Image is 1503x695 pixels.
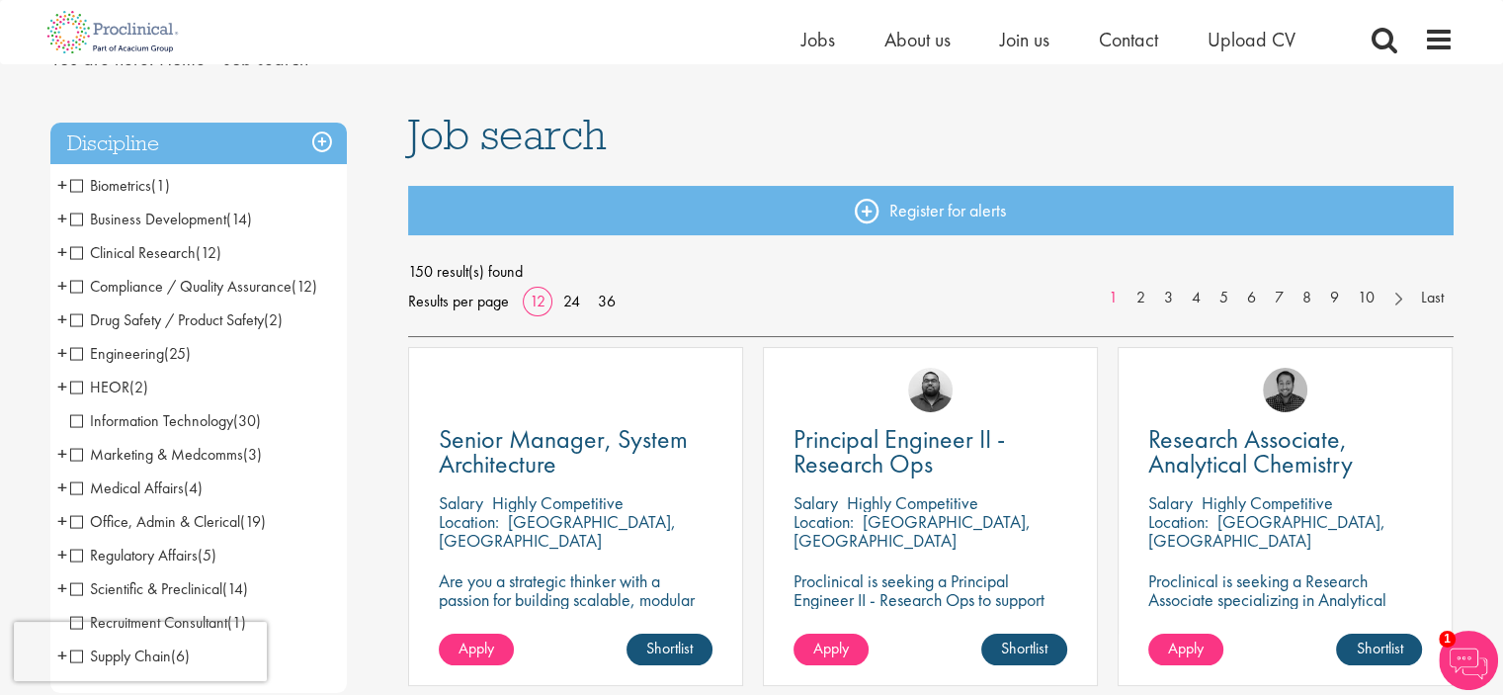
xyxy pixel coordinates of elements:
span: (1) [227,612,246,633]
a: Shortlist [626,634,712,665]
a: Upload CV [1208,27,1295,52]
span: Clinical Research [70,242,196,263]
span: Apply [1168,638,1204,658]
span: + [57,372,67,401]
span: Salary [1148,491,1193,514]
span: Engineering [70,343,164,364]
span: Scientific & Preclinical [70,578,248,599]
span: Recruitment Consultant [70,612,227,633]
span: (14) [226,209,252,229]
span: Location: [1148,510,1209,533]
span: Senior Manager, System Architecture [439,422,688,480]
a: 9 [1320,287,1349,309]
span: Engineering [70,343,191,364]
span: + [57,170,67,200]
span: + [57,540,67,569]
span: Biometrics [70,175,170,196]
iframe: reCAPTCHA [14,622,267,681]
span: Jobs [801,27,835,52]
p: [GEOGRAPHIC_DATA], [GEOGRAPHIC_DATA] [439,510,676,552]
span: Regulatory Affairs [70,545,198,565]
p: [GEOGRAPHIC_DATA], [GEOGRAPHIC_DATA] [1148,510,1385,552]
a: 5 [1210,287,1238,309]
p: Highly Competitive [1202,491,1333,514]
p: Proclinical is seeking a Research Associate specializing in Analytical Chemistry for a contract r... [1148,571,1422,665]
span: Research Associate, Analytical Chemistry [1148,422,1353,480]
span: + [57,338,67,368]
span: Apply [459,638,494,658]
a: Contact [1099,27,1158,52]
span: HEOR [70,377,148,397]
img: Mike Raletz [1263,368,1307,412]
span: + [57,271,67,301]
a: 6 [1237,287,1266,309]
span: Medical Affairs [70,478,203,498]
span: Biometrics [70,175,151,196]
h3: Discipline [50,123,347,165]
span: + [57,304,67,334]
span: Apply [813,638,849,658]
span: Business Development [70,209,252,229]
span: Drug Safety / Product Safety [70,309,283,330]
span: Business Development [70,209,226,229]
a: 10 [1348,287,1384,309]
a: About us [884,27,951,52]
p: Proclinical is seeking a Principal Engineer II - Research Ops to support external engineering pro... [793,571,1067,665]
span: Medical Affairs [70,478,184,498]
span: (3) [243,444,262,465]
a: Research Associate, Analytical Chemistry [1148,427,1422,477]
span: (2) [129,377,148,397]
a: Apply [439,634,514,665]
a: 8 [1293,287,1321,309]
span: + [57,237,67,267]
a: Senior Manager, System Architecture [439,427,712,477]
a: 12 [523,291,552,311]
span: Drug Safety / Product Safety [70,309,264,330]
span: Results per page [408,287,509,316]
span: Principal Engineer II - Research Ops [793,422,1005,480]
span: Clinical Research [70,242,221,263]
a: Register for alerts [408,186,1454,235]
span: (4) [184,478,203,498]
span: Salary [793,491,838,514]
a: Shortlist [981,634,1067,665]
span: Scientific & Preclinical [70,578,222,599]
span: Recruitment Consultant [70,612,246,633]
a: Join us [1000,27,1049,52]
span: Information Technology [70,410,261,431]
a: 24 [556,291,587,311]
img: Ashley Bennett [908,368,953,412]
span: Marketing & Medcomms [70,444,262,465]
span: Location: [793,510,854,533]
span: + [57,506,67,536]
span: (5) [198,545,216,565]
span: (30) [233,410,261,431]
span: 1 [1439,631,1456,648]
span: Job search [408,108,607,161]
span: (19) [240,511,266,532]
span: Office, Admin & Clerical [70,511,266,532]
a: 2 [1127,287,1155,309]
a: 4 [1182,287,1211,309]
a: Apply [1148,634,1223,665]
span: Information Technology [70,410,233,431]
span: HEOR [70,377,129,397]
span: Location: [439,510,499,533]
p: Are you a strategic thinker with a passion for building scalable, modular technology platforms? [439,571,712,628]
span: + [57,204,67,233]
a: Shortlist [1336,634,1422,665]
span: (1) [151,175,170,196]
a: 1 [1099,287,1127,309]
span: + [57,439,67,469]
a: 36 [591,291,623,311]
span: Salary [439,491,483,514]
span: Regulatory Affairs [70,545,216,565]
span: + [57,573,67,603]
img: Chatbot [1439,631,1498,690]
